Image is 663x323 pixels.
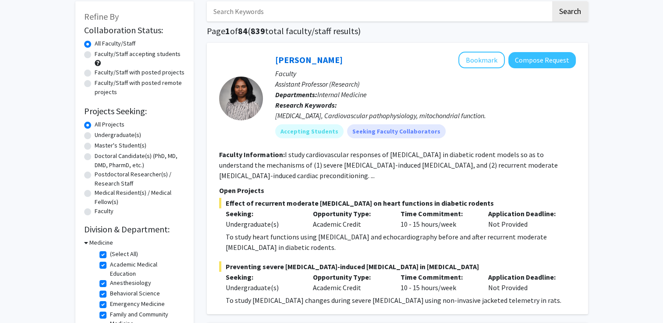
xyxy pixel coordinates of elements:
[95,188,185,207] label: Medical Resident(s) / Medical Fellow(s)
[207,1,551,21] input: Search Keywords
[84,224,185,235] h2: Division & Department:
[226,282,300,293] div: Undergraduate(s)
[207,26,588,36] h1: Page of ( total faculty/staff results)
[219,185,576,196] p: Open Projects
[110,278,151,288] label: Anesthesiology
[482,272,569,293] div: Not Provided
[251,25,265,36] span: 839
[275,79,576,89] p: Assistant Professor (Research)
[394,272,482,293] div: 10 - 15 hours/week
[226,208,300,219] p: Seeking:
[95,151,185,170] label: Doctoral Candidate(s) (PhD, MD, DMD, PharmD, etc.)
[226,295,576,305] p: To study [MEDICAL_DATA] changes during severe [MEDICAL_DATA] using non-invasive jacketed telemetr...
[110,289,160,298] label: Behavioral Science
[226,272,300,282] p: Seeking:
[488,272,563,282] p: Application Deadline:
[275,124,344,138] mat-chip: Accepting Students
[95,39,135,48] label: All Faculty/Staff
[226,219,300,229] div: Undergraduate(s)
[508,52,576,68] button: Compose Request to Sathya Velmurugan
[394,208,482,229] div: 10 - 15 hours/week
[219,198,576,208] span: Effect of recurrent moderate [MEDICAL_DATA] on heart functions in diabetic rodents
[347,124,446,138] mat-chip: Seeking Faculty Collaborators
[401,272,475,282] p: Time Commitment:
[110,299,165,309] label: Emergency Medicine
[313,208,387,219] p: Opportunity Type:
[225,25,230,36] span: 1
[458,52,505,68] button: Add Sathya Velmurugan to Bookmarks
[275,101,337,109] b: Research Keywords:
[238,25,248,36] span: 84
[401,208,475,219] p: Time Commitment:
[482,208,569,229] div: Not Provided
[95,68,184,77] label: Faculty/Staff with posted projects
[95,49,181,59] label: Faculty/Staff accepting students
[219,150,285,159] b: Faculty Information:
[95,170,185,188] label: Postdoctoral Researcher(s) / Research Staff
[84,106,185,116] h2: Projects Seeking:
[306,272,394,293] div: Academic Credit
[488,208,563,219] p: Application Deadline:
[275,68,576,79] p: Faculty
[306,208,394,229] div: Academic Credit
[7,284,37,316] iframe: Chat
[110,260,183,278] label: Academic Medical Education
[226,232,576,253] p: To study heart functions using [MEDICAL_DATA] and echocardiography before and after recurrent mod...
[95,120,124,129] label: All Projects
[219,261,576,272] span: Preventing severe [MEDICAL_DATA]-induced [MEDICAL_DATA] in [MEDICAL_DATA]
[89,238,113,247] h3: Medicine
[275,110,576,121] div: [MEDICAL_DATA], Cardiovascular pathophysiology, mitochondrial function.
[95,130,141,140] label: Undergraduate(s)
[95,207,113,216] label: Faculty
[275,90,317,99] b: Departments:
[84,25,185,35] h2: Collaboration Status:
[95,141,146,150] label: Master's Student(s)
[313,272,387,282] p: Opportunity Type:
[552,1,588,21] button: Search
[84,11,119,22] span: Refine By
[275,54,343,65] a: [PERSON_NAME]
[317,90,367,99] span: Internal Medicine
[219,150,558,180] fg-read-more: I study cardiovascular responses of [MEDICAL_DATA] in diabetic rodent models so as to understand ...
[95,78,185,97] label: Faculty/Staff with posted remote projects
[110,249,138,259] label: (Select All)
